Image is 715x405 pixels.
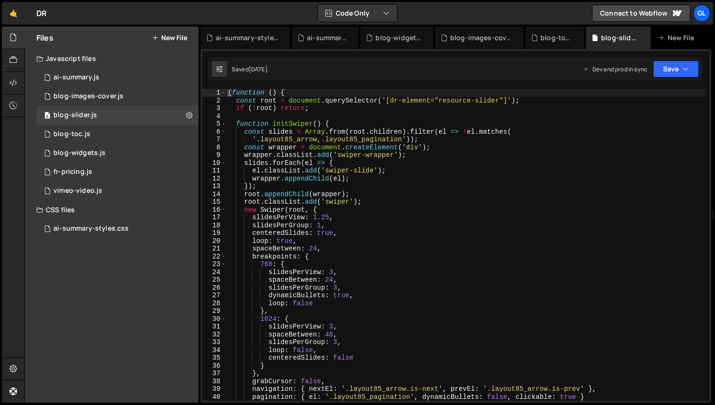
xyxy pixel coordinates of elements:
div: ai-summary-styles.css [53,224,129,233]
div: 14 [202,190,227,198]
div: 21 [202,245,227,253]
a: 🤙 [2,2,25,25]
div: 23 [202,260,227,268]
div: 8 [202,144,227,152]
div: 6 [202,128,227,136]
div: DR [36,8,47,19]
div: 14298/46952.js [36,125,199,144]
div: 7 [202,136,227,144]
button: New File [152,34,187,42]
div: blog-images-cover.js [450,33,512,43]
div: 36 [202,362,227,370]
h2: Files [36,33,53,43]
div: ai-summary.js [307,33,347,43]
div: 14298/47099.js [36,106,199,125]
div: ai-summary-styles.css [216,33,279,43]
div: fr-pricing.js [53,168,92,176]
div: 28 [202,300,227,308]
a: Gl [693,5,710,22]
div: 25 [202,276,227,284]
div: 3 [202,104,227,112]
div: blog-toc.js [541,33,573,43]
div: 12 [202,175,227,183]
div: CSS files [25,200,199,219]
div: 29 [202,307,227,315]
div: 14298/47513.js [36,68,199,87]
div: 14298/38823.js [36,163,199,181]
div: 4 [202,112,227,121]
div: 19 [202,229,227,237]
div: 17 [202,214,227,222]
div: Saved [232,65,268,73]
div: blog-widgets.js [375,33,421,43]
div: 14298/46963.js [36,87,199,106]
div: 34 [202,346,227,354]
div: 2 [202,97,227,105]
div: 26 [202,284,227,292]
div: 14298/36690.js [36,181,199,200]
span: 0 [44,112,50,120]
div: 40 [202,393,227,401]
div: ai-summary.js [53,73,99,82]
div: 22 [202,253,227,261]
div: 38 [202,378,227,386]
button: Code Only [318,5,397,22]
div: blog-slider.js [53,111,97,120]
div: 10 [202,159,227,167]
button: Save [653,60,699,78]
div: blog-toc.js [53,130,90,138]
div: 11 [202,167,227,175]
div: blog-slider.js [601,33,639,43]
div: 33 [202,338,227,346]
div: 30 [202,315,227,323]
div: 9 [202,151,227,159]
div: vimeo-video.js [53,187,102,195]
div: 13 [202,182,227,190]
div: 5 [202,120,227,128]
div: 14298/47080.js [36,144,199,163]
div: 16 [202,206,227,214]
div: blog-widgets.js [53,149,105,157]
div: 31 [202,323,227,331]
div: New File [658,33,698,43]
div: 1 [202,89,227,97]
div: Dev and prod in sync [583,65,647,73]
div: 24 [202,268,227,276]
div: [DATE] [249,65,268,73]
a: Connect to Webflow [592,5,690,22]
div: 35 [202,354,227,362]
div: 37 [202,370,227,378]
div: 15 [202,198,227,206]
div: Javascript files [25,49,199,68]
div: 14298/47523.css [36,219,199,238]
div: 27 [202,292,227,300]
div: blog-images-cover.js [53,92,123,101]
div: 18 [202,222,227,230]
div: 39 [202,385,227,393]
div: 20 [202,237,227,245]
div: 32 [202,331,227,339]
